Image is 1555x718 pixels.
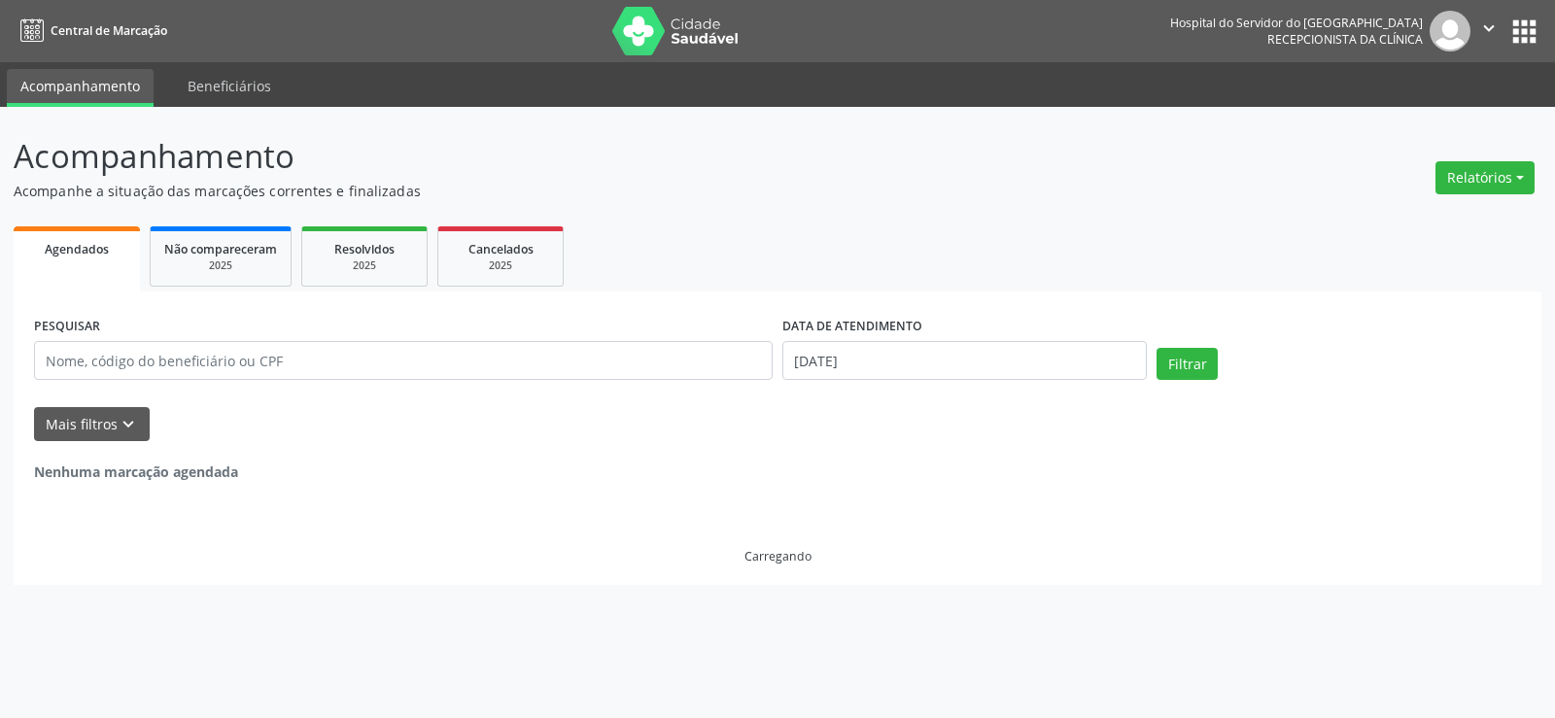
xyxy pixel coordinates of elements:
i: keyboard_arrow_down [118,414,139,435]
label: PESQUISAR [34,312,100,342]
button: Relatórios [1435,161,1535,194]
div: 2025 [452,258,549,273]
span: Resolvidos [334,241,395,257]
button: apps [1507,15,1541,49]
div: 2025 [164,258,277,273]
p: Acompanhamento [14,132,1083,181]
a: Central de Marcação [14,15,167,47]
span: Cancelados [468,241,534,257]
a: Beneficiários [174,69,285,103]
input: Nome, código do beneficiário ou CPF [34,341,773,380]
span: Recepcionista da clínica [1267,31,1423,48]
button: Mais filtroskeyboard_arrow_down [34,407,150,441]
strong: Nenhuma marcação agendada [34,462,238,481]
label: DATA DE ATENDIMENTO [782,312,922,342]
span: Central de Marcação [51,22,167,39]
button:  [1470,11,1507,51]
span: Agendados [45,241,109,257]
span: Não compareceram [164,241,277,257]
div: Carregando [744,548,812,564]
input: Selecione um intervalo [782,341,1147,380]
div: Hospital do Servidor do [GEOGRAPHIC_DATA] [1170,15,1423,31]
i:  [1478,17,1500,39]
div: 2025 [316,258,413,273]
button: Filtrar [1157,348,1218,381]
p: Acompanhe a situação das marcações correntes e finalizadas [14,181,1083,201]
a: Acompanhamento [7,69,154,107]
img: img [1430,11,1470,51]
